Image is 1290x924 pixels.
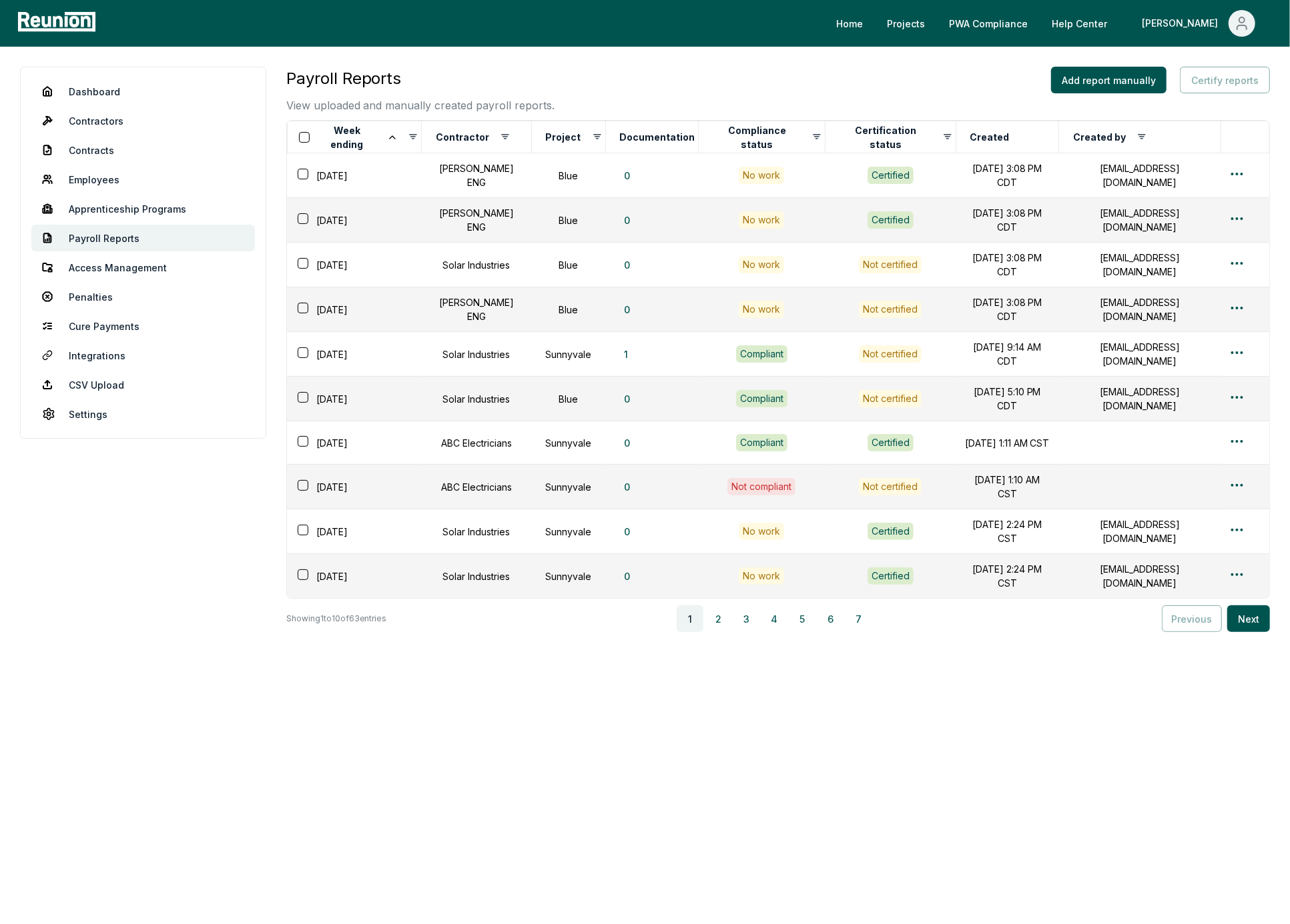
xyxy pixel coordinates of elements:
[826,10,874,37] a: Home
[295,300,421,319] div: [DATE]
[859,478,922,495] button: Not certified
[295,389,421,409] div: [DATE]
[286,612,387,625] p: Showing 1 to 10 of 63 entries
[421,377,531,421] td: Solar Industries
[956,287,1059,332] td: [DATE] 3:08 PM CDT
[531,465,605,509] td: Sunnyvale
[1142,10,1223,37] div: [PERSON_NAME]
[421,421,531,465] td: ABC Electricians
[956,198,1059,243] td: [DATE] 3:08 PM CDT
[1059,243,1221,287] td: [EMAIL_ADDRESS][DOMAIN_NAME]
[295,166,421,185] div: [DATE]
[876,10,936,37] a: Projects
[421,243,531,287] td: Solar Industries
[868,567,914,585] button: Certified
[859,390,922,407] button: Not certified
[739,211,784,229] div: No work
[421,509,531,554] td: Solar Industries
[31,137,255,163] a: Contracts
[295,433,421,453] div: [DATE]
[1041,10,1118,37] a: Help Center
[286,97,555,113] p: View uploaded and manually created payroll reports.
[956,243,1059,287] td: [DATE] 3:08 PM CDT
[1059,554,1221,599] td: [EMAIL_ADDRESS][DOMAIN_NAME]
[868,167,914,184] div: Certified
[31,283,255,310] a: Penalties
[859,345,922,363] button: Not certified
[733,605,759,632] button: 3
[956,509,1059,554] td: [DATE] 2:24 PM CST
[956,465,1059,509] td: [DATE] 1:10 AM CST
[736,345,787,363] div: Compliant
[1059,153,1221,198] td: [EMAIL_ADDRESS][DOMAIN_NAME]
[613,473,641,500] button: 0
[613,341,639,367] button: 1
[31,401,255,427] a: Settings
[617,124,698,151] button: Documentation
[31,166,255,193] a: Employees
[938,10,1038,37] a: PWA Compliance
[710,124,804,151] button: Compliance status
[31,195,255,222] a: Apprenticeship Programs
[421,153,531,198] td: [PERSON_NAME] ENG
[31,107,255,134] a: Contractors
[956,421,1059,465] td: [DATE] 1:11 AM CST
[31,254,255,281] a: Access Management
[433,124,492,151] button: Contractor
[31,371,255,398] a: CSV Upload
[1070,124,1128,151] button: Created by
[956,377,1059,421] td: [DATE] 5:10 PM CDT
[31,313,255,339] a: Cure Payments
[531,243,605,287] td: Blue
[739,567,784,585] div: No work
[868,523,914,540] button: Certified
[826,10,1277,37] nav: Main
[613,518,641,545] button: 0
[956,554,1059,599] td: [DATE] 2:24 PM CST
[845,605,872,632] button: 7
[421,554,531,599] td: Solar Industries
[956,332,1059,377] td: [DATE] 9:14 AM CDT
[421,287,531,332] td: [PERSON_NAME] ENG
[705,605,731,632] button: 2
[531,153,605,198] td: Blue
[531,377,605,421] td: Blue
[531,509,605,554] td: Sunnyvale
[739,256,784,273] div: No work
[868,211,914,229] button: Certified
[531,198,605,243] td: Blue
[736,390,787,407] div: Compliant
[837,124,934,151] button: Certification status
[1051,67,1167,93] button: Add report manually
[1059,287,1221,332] td: [EMAIL_ADDRESS][DOMAIN_NAME]
[613,296,641,323] button: 0
[736,434,787,451] div: Compliant
[739,301,784,318] div: No work
[868,434,914,451] button: Certified
[421,332,531,377] td: Solar Industries
[613,429,641,456] button: 0
[613,162,641,189] button: 0
[613,207,641,233] button: 0
[739,167,784,184] div: No work
[286,67,555,91] h3: Payroll Reports
[859,301,922,318] button: Not certified
[31,78,255,105] a: Dashboard
[531,421,605,465] td: Sunnyvale
[295,211,421,230] div: [DATE]
[613,251,641,278] button: 0
[295,345,421,364] div: [DATE]
[421,198,531,243] td: [PERSON_NAME] ENG
[1131,10,1266,37] button: [PERSON_NAME]
[613,563,641,589] button: 0
[613,385,641,412] button: 0
[727,478,795,495] div: Not compliant
[295,477,421,497] div: [DATE]
[859,256,922,273] button: Not certified
[956,153,1059,198] td: [DATE] 3:08 PM CDT
[817,605,844,632] button: 6
[789,605,816,632] button: 5
[739,523,784,540] div: No work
